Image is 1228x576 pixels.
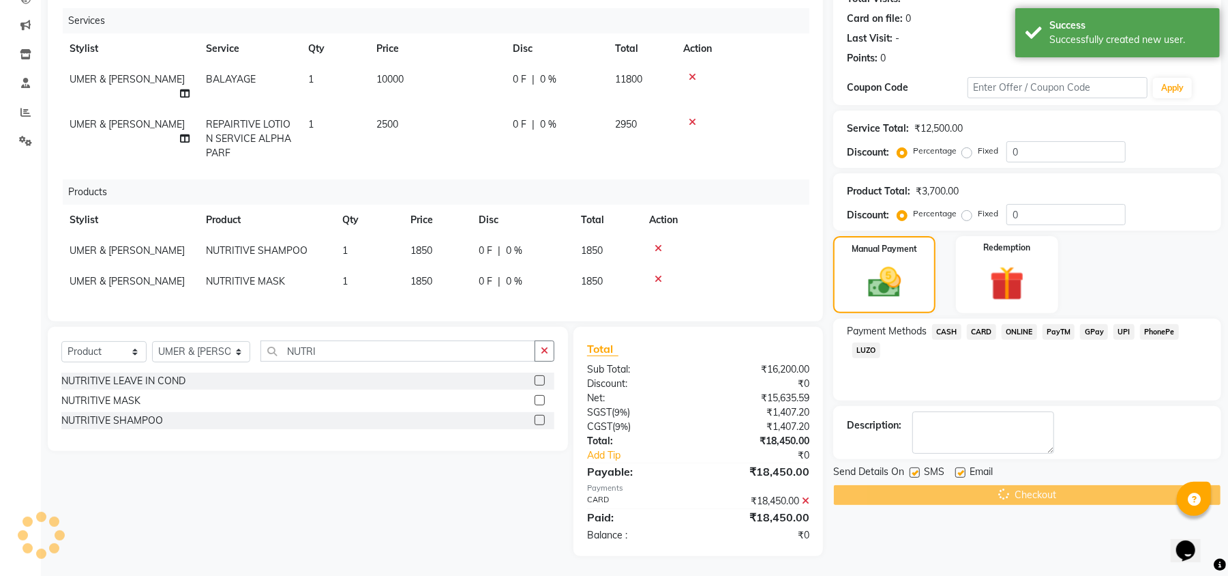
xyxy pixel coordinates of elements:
span: 1 [342,275,348,287]
span: LUZO [852,343,880,358]
div: ₹1,407.20 [698,405,820,420]
th: Qty [300,33,368,64]
th: Product [198,205,334,235]
label: Fixed [978,145,998,157]
span: CASH [932,324,961,340]
div: NUTRITIVE LEAVE IN COND [61,374,185,388]
span: UMER & [PERSON_NAME] [70,244,185,257]
th: Disc [470,205,573,235]
div: CARD [577,494,698,508]
span: 1850 [581,275,603,287]
img: _cash.svg [858,263,912,302]
div: ( ) [577,420,698,434]
div: ₹16,200.00 [698,362,820,377]
span: | [498,274,500,289]
div: Payments [587,483,809,494]
span: | [532,72,535,87]
div: ₹18,450.00 [698,434,820,448]
span: REPAIRTIVE LOTION SERVICE ALPHAPARF [206,118,291,159]
div: ₹3,700.00 [916,184,959,199]
th: Price [402,205,470,235]
a: Add Tip [577,448,719,463]
span: 0 % [506,274,522,289]
img: _gift.svg [979,262,1035,305]
th: Service [198,33,300,64]
div: Total: [577,434,698,448]
div: Product Total: [847,184,910,199]
span: 10000 [376,73,404,85]
div: Net: [577,391,698,405]
span: CARD [967,324,996,340]
div: ₹15,635.59 [698,391,820,405]
span: 0 F [479,244,492,258]
button: Apply [1153,78,1192,98]
div: ₹12,500.00 [914,121,963,136]
div: - [895,31,899,46]
span: PayTM [1043,324,1075,340]
label: Percentage [913,207,957,220]
span: 11800 [615,73,642,85]
span: 9% [615,421,628,432]
span: NUTRITIVE MASK [206,275,285,287]
div: Success [1049,18,1210,33]
div: Last Visit: [847,31,893,46]
div: Points: [847,51,878,66]
span: 2500 [376,118,398,130]
span: UMER & [PERSON_NAME] [70,73,185,85]
input: Enter Offer / Coupon Code [968,77,1148,98]
th: Stylist [61,205,198,235]
span: 1 [308,73,314,85]
span: BALAYAGE [206,73,256,85]
span: 0 F [513,117,526,132]
span: Total [587,342,618,356]
div: 0 [905,12,911,26]
span: 9% [614,407,627,418]
span: 0 F [513,72,526,87]
span: 0 % [540,117,556,132]
span: 0 F [479,274,492,289]
span: UMER & [PERSON_NAME] [70,275,185,287]
div: ( ) [577,405,698,420]
span: UMER & [PERSON_NAME] [70,118,185,130]
span: Payment Methods [847,324,927,339]
div: ₹0 [698,377,820,391]
div: Services [63,8,820,33]
span: 1 [342,244,348,257]
div: NUTRITIVE MASK [61,394,140,408]
span: SMS [924,465,944,482]
th: Price [368,33,505,64]
span: PhonePe [1140,324,1179,340]
div: Successfully created new user. [1049,33,1210,47]
th: Qty [334,205,402,235]
span: NUTRITIVE SHAMPOO [206,244,308,257]
th: Stylist [61,33,198,64]
th: Total [607,33,675,64]
span: | [498,244,500,258]
span: CGST [587,420,612,433]
span: 2950 [615,118,637,130]
span: Send Details On [833,465,904,482]
div: ₹18,450.00 [698,463,820,480]
div: ₹18,450.00 [698,494,820,508]
th: Action [675,33,809,64]
div: NUTRITIVE SHAMPOO [61,414,163,428]
div: Balance : [577,528,698,543]
span: Email [970,465,993,482]
label: Fixed [978,207,998,220]
div: Service Total: [847,121,909,136]
th: Total [573,205,641,235]
div: Payable: [577,463,698,480]
label: Manual Payment [852,243,917,255]
span: 1850 [410,244,432,257]
label: Redemption [983,242,1030,254]
div: Discount: [847,145,889,160]
div: ₹1,407.20 [698,420,820,434]
span: 0 % [506,244,522,258]
th: Action [641,205,809,235]
iframe: chat widget [1171,521,1214,562]
span: ONLINE [1002,324,1037,340]
div: 0 [880,51,886,66]
span: 1 [308,118,314,130]
div: Discount: [577,377,698,391]
span: 1850 [410,275,432,287]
